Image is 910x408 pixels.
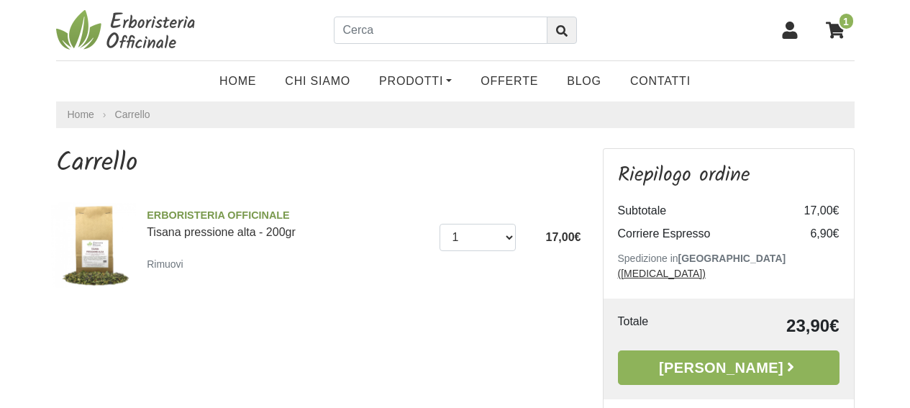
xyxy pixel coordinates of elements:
a: Rimuovi [147,255,189,273]
td: Totale [618,313,699,339]
a: ([MEDICAL_DATA]) [618,268,706,279]
a: Home [205,67,270,96]
a: ERBORISTERIA OFFICINALETisana pressione alta - 200gr [147,208,429,238]
a: Blog [552,67,616,96]
span: 17,00€ [546,231,581,243]
a: Carrello [115,109,150,120]
a: [PERSON_NAME] [618,350,840,385]
span: ERBORISTERIA OFFICINALE [147,208,429,224]
td: Subtotale [618,199,782,222]
img: Erboristeria Officinale [56,9,200,52]
img: Tisana pressione alta - 200gr [51,202,137,288]
p: Spedizione in [618,251,840,281]
a: Contatti [616,67,705,96]
span: 1 [838,12,855,30]
td: 6,90€ [782,222,840,245]
a: OFFERTE [466,67,552,96]
td: 23,90€ [699,313,840,339]
small: Rimuovi [147,258,183,270]
b: [GEOGRAPHIC_DATA] [678,253,786,264]
nav: breadcrumb [56,101,855,128]
a: Home [68,107,94,122]
td: Corriere Espresso [618,222,782,245]
h1: Carrello [56,148,581,179]
a: Prodotti [365,67,466,96]
input: Cerca [334,17,547,44]
a: Chi Siamo [270,67,365,96]
h3: Riepilogo ordine [618,163,840,188]
a: 1 [819,12,855,48]
td: 17,00€ [782,199,840,222]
